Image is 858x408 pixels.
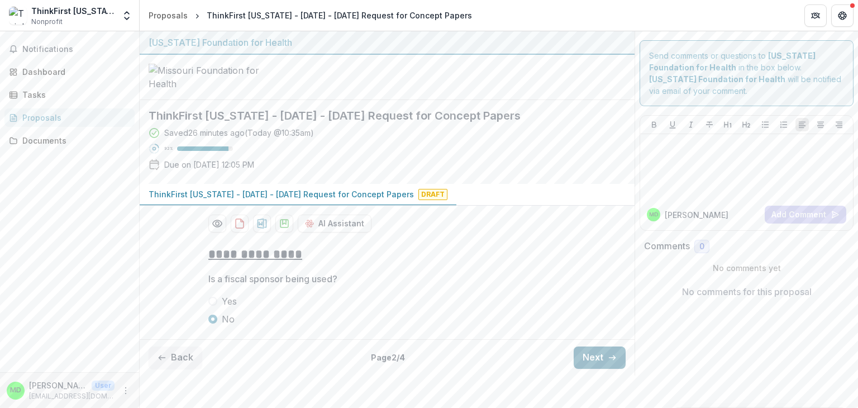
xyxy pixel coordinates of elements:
[231,215,249,233] button: download-proposal
[144,7,476,23] nav: breadcrumb
[164,159,254,170] p: Due on [DATE] 12:05 PM
[644,241,690,252] h2: Comments
[275,215,293,233] button: download-proposal
[149,347,202,369] button: Back
[22,66,126,78] div: Dashboard
[149,188,414,200] p: ThinkFirst [US_STATE] - [DATE] - [DATE] Request for Concept Papers
[222,312,235,326] span: No
[804,4,827,27] button: Partners
[644,262,849,274] p: No comments yet
[777,118,790,131] button: Ordered List
[298,215,371,233] button: AI Assistant
[149,10,188,21] div: Proposals
[832,118,846,131] button: Align Right
[119,384,132,397] button: More
[765,206,846,224] button: Add Comment
[119,4,135,27] button: Open entity switcher
[10,387,21,394] div: Melissa Van Dyne
[649,212,658,217] div: Melissa Van Dyne
[208,215,226,233] button: Preview fb7961c7-49eb-432d-a7ff-3b31ccff5c26-0.pdf
[665,209,728,221] p: [PERSON_NAME]
[418,189,447,200] span: Draft
[222,295,237,308] span: Yes
[4,86,135,104] a: Tasks
[29,379,87,391] p: [PERSON_NAME]
[29,391,115,401] p: [EMAIL_ADDRESS][DOMAIN_NAME]
[208,272,337,286] p: Is a fiscal sponsor being used?
[649,74,785,84] strong: [US_STATE] Foundation for Health
[149,36,626,49] div: [US_STATE] Foundation for Health
[31,5,115,17] div: ThinkFirst [US_STATE]
[647,118,661,131] button: Bold
[253,215,271,233] button: download-proposal
[640,40,854,106] div: Send comments or questions to in the box below. will be notified via email of your comment.
[22,45,130,54] span: Notifications
[22,112,126,124] div: Proposals
[831,4,854,27] button: Get Help
[22,135,126,146] div: Documents
[4,40,135,58] button: Notifications
[740,118,753,131] button: Heading 2
[31,17,63,27] span: Nonprofit
[149,109,608,122] h2: ThinkFirst [US_STATE] - [DATE] - [DATE] Request for Concept Papers
[144,7,192,23] a: Proposals
[684,118,698,131] button: Italicize
[814,118,827,131] button: Align Center
[371,352,405,363] p: Page 2 / 4
[92,381,115,391] p: User
[703,118,716,131] button: Strike
[4,131,135,150] a: Documents
[164,145,173,153] p: 92 %
[721,118,735,131] button: Heading 1
[574,347,626,369] button: Next
[666,118,679,131] button: Underline
[164,127,314,139] div: Saved 26 minutes ago ( Today @ 10:35am )
[759,118,772,131] button: Bullet List
[4,108,135,127] a: Proposals
[207,10,472,21] div: ThinkFirst [US_STATE] - [DATE] - [DATE] Request for Concept Papers
[22,89,126,101] div: Tasks
[682,285,812,298] p: No comments for this proposal
[699,242,704,252] span: 0
[4,63,135,81] a: Dashboard
[149,64,260,91] img: Missouri Foundation for Health
[795,118,809,131] button: Align Left
[9,7,27,25] img: ThinkFirst Missouri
